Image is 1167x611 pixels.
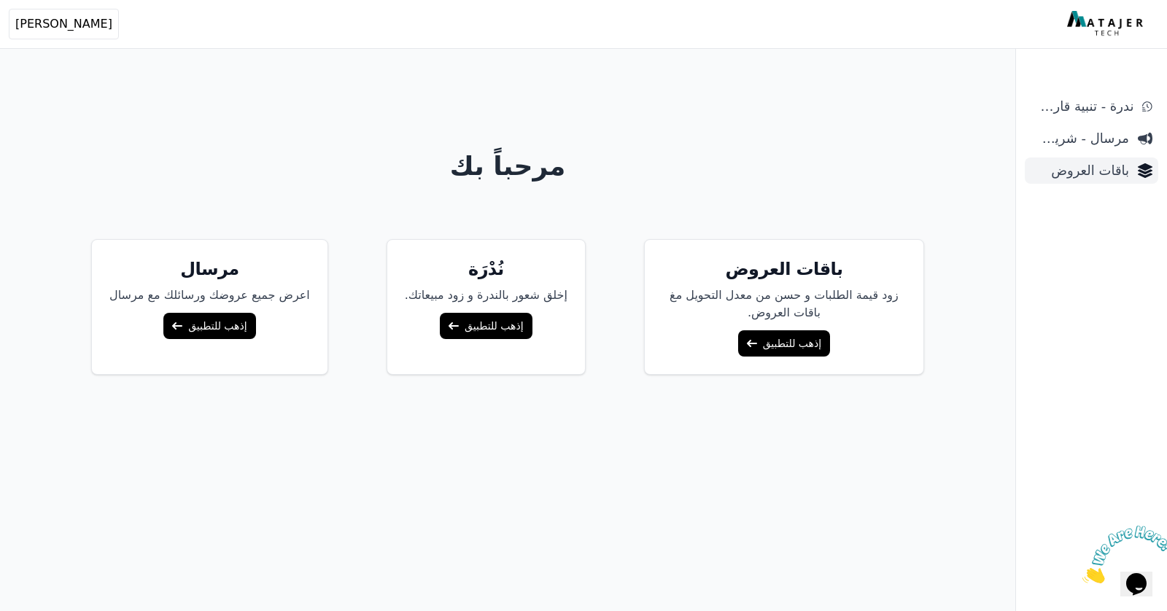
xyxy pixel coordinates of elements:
button: $i18n('chat', 'chat_widget') [15,19,47,44]
h5: نُدْرَة [405,257,567,281]
img: الدردشة الملفتة للإنتباه [6,6,96,63]
a: إذهب للتطبيق [440,313,532,339]
span: ندرة - تنبية قارب علي النفاذ [1031,96,1133,117]
button: [PERSON_NAME] [9,9,119,39]
h5: مرسال [109,257,310,281]
h5: باقات العروض [662,257,906,281]
span: [PERSON_NAME] [15,15,112,33]
p: زود قيمة الطلبات و حسن من معدل التحويل مغ باقات العروض. [662,287,906,322]
a: إذهب للتطبيق [163,313,255,339]
a: إذهب للتطبيق [738,330,830,357]
img: MatajerTech Logo [1067,11,1147,37]
p: إخلق شعور بالندرة و زود مبيعاتك. [405,287,567,304]
span: باقات العروض [1031,160,1129,181]
span: مرسال - شريط دعاية [1031,128,1129,149]
iframe: chat widget [1077,520,1167,589]
p: اعرض جميع عروضك ورسائلك مع مرسال [109,287,310,304]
